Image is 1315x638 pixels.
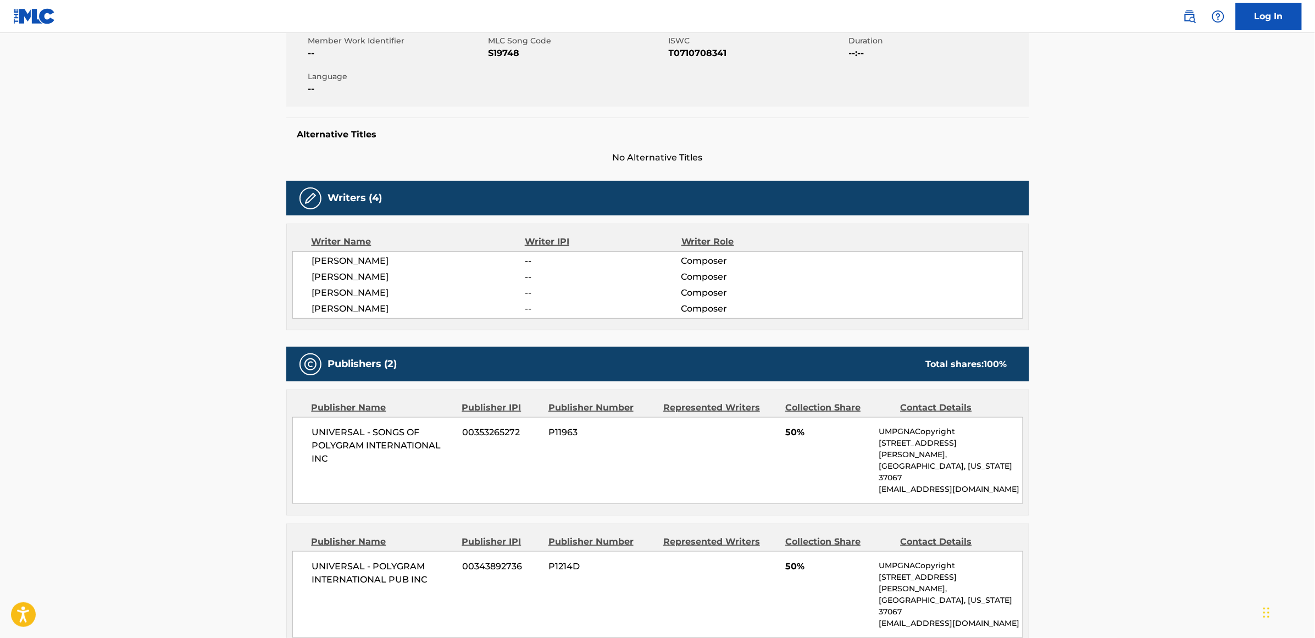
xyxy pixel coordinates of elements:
[663,535,777,548] div: Represented Writers
[548,560,655,573] span: P1214D
[879,560,1022,572] p: UMPGNACopyright
[1236,3,1302,30] a: Log In
[548,535,655,548] div: Publisher Number
[984,359,1007,369] span: 100 %
[297,129,1018,140] h5: Alternative Titles
[462,560,540,573] span: 00343892736
[1207,5,1229,27] div: Help
[328,192,382,204] h5: Writers (4)
[308,35,486,47] span: Member Work Identifier
[901,535,1007,548] div: Contact Details
[849,47,1027,60] span: --:--
[879,484,1022,495] p: [EMAIL_ADDRESS][DOMAIN_NAME]
[548,401,655,414] div: Publisher Number
[1179,5,1201,27] a: Public Search
[308,71,486,82] span: Language
[312,235,525,248] div: Writer Name
[312,426,454,465] span: UNIVERSAL - SONGS OF POLYGRAM INTERNATIONAL INC
[312,560,454,586] span: UNIVERSAL - POLYGRAM INTERNATIONAL PUB INC
[879,437,1022,461] p: [STREET_ADDRESS][PERSON_NAME],
[681,270,824,284] span: Composer
[286,151,1029,164] span: No Alternative Titles
[462,401,540,414] div: Publisher IPI
[785,401,892,414] div: Collection Share
[879,595,1022,618] p: [GEOGRAPHIC_DATA], [US_STATE] 37067
[312,535,454,548] div: Publisher Name
[681,235,824,248] div: Writer Role
[312,302,525,315] span: [PERSON_NAME]
[462,535,540,548] div: Publisher IPI
[312,401,454,414] div: Publisher Name
[312,270,525,284] span: [PERSON_NAME]
[681,254,824,268] span: Composer
[489,47,666,60] span: S19748
[785,535,892,548] div: Collection Share
[1263,596,1270,629] div: Drag
[901,401,1007,414] div: Contact Details
[304,358,317,371] img: Publishers
[525,235,681,248] div: Writer IPI
[308,82,486,96] span: --
[879,618,1022,629] p: [EMAIL_ADDRESS][DOMAIN_NAME]
[1212,10,1225,23] img: help
[462,426,540,439] span: 00353265272
[489,35,666,47] span: MLC Song Code
[663,401,777,414] div: Represented Writers
[681,302,824,315] span: Composer
[785,560,870,573] span: 50%
[525,270,681,284] span: --
[13,8,56,24] img: MLC Logo
[1260,585,1315,638] iframe: Chat Widget
[879,426,1022,437] p: UMPGNACopyright
[879,461,1022,484] p: [GEOGRAPHIC_DATA], [US_STATE] 37067
[525,302,681,315] span: --
[525,254,681,268] span: --
[669,35,846,47] span: ISWC
[548,426,655,439] span: P11963
[879,572,1022,595] p: [STREET_ADDRESS][PERSON_NAME],
[681,286,824,299] span: Composer
[525,286,681,299] span: --
[312,286,525,299] span: [PERSON_NAME]
[926,358,1007,371] div: Total shares:
[849,35,1027,47] span: Duration
[328,358,397,370] h5: Publishers (2)
[304,192,317,205] img: Writers
[1183,10,1196,23] img: search
[308,47,486,60] span: --
[312,254,525,268] span: [PERSON_NAME]
[669,47,846,60] span: T0710708341
[785,426,870,439] span: 50%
